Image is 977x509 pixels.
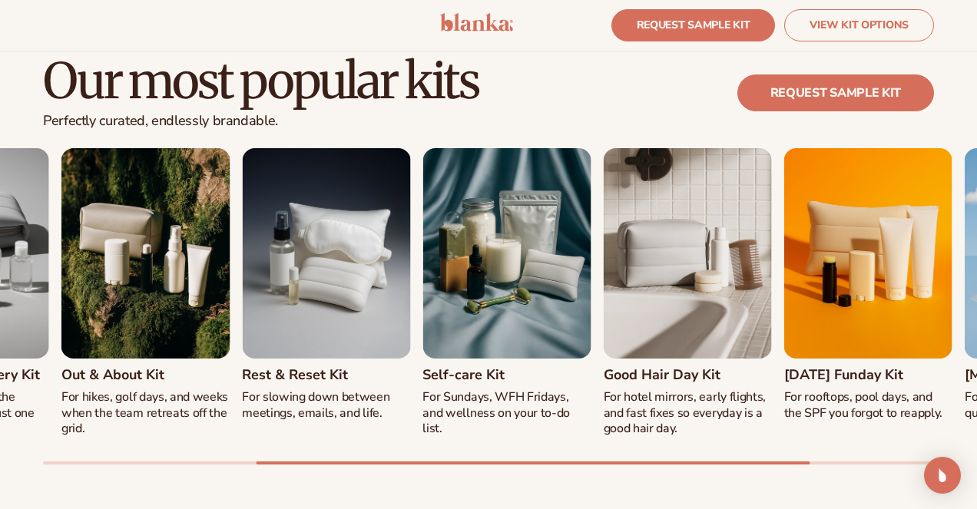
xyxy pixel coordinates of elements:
p: For hikes, golf days, and weeks when the team retreats off the grid. [61,389,230,437]
div: 4 / 8 [242,148,410,421]
a: VIEW KIT OPTIONS [784,9,934,41]
div: 3 / 8 [61,148,230,437]
p: For hotel mirrors, early flights, and fast fixes so everyday is a good hair day. [604,389,772,437]
div: 6 / 8 [604,148,772,437]
a: REQUEST SAMPLE KIT [737,74,934,111]
h3: Good Hair Day Kit [604,368,720,383]
a: logo [440,13,513,38]
p: For slowing down between meetings, emails, and life. [242,389,410,421]
p: For Sundays, WFH Fridays, and wellness on your to-do list. [422,389,591,437]
h2: Our most popular kits [43,55,479,107]
div: 7 / 8 [784,148,952,421]
h3: Rest & Reset Kit [242,368,348,383]
p: Perfectly curated, endlessly brandable. [43,113,479,130]
p: For rooftops, pool days, and the SPF you forgot to reapply. [784,389,952,421]
img: Shopify Image 9 [61,148,230,359]
h3: [DATE] Funday Kit [784,368,903,383]
h3: Out & About Kit [61,368,164,383]
a: REQUEST SAMPLE KIT [611,9,776,41]
img: Shopify Image 10 [242,148,410,359]
h3: Self-care Kit [422,368,505,383]
img: Shopify Image 12 [604,148,772,359]
img: Shopify Image 11 [422,148,591,359]
img: logo [440,13,513,31]
div: 5 / 8 [422,148,591,437]
img: Shopify Image 13 [784,148,952,359]
div: Open Intercom Messenger [924,457,961,494]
